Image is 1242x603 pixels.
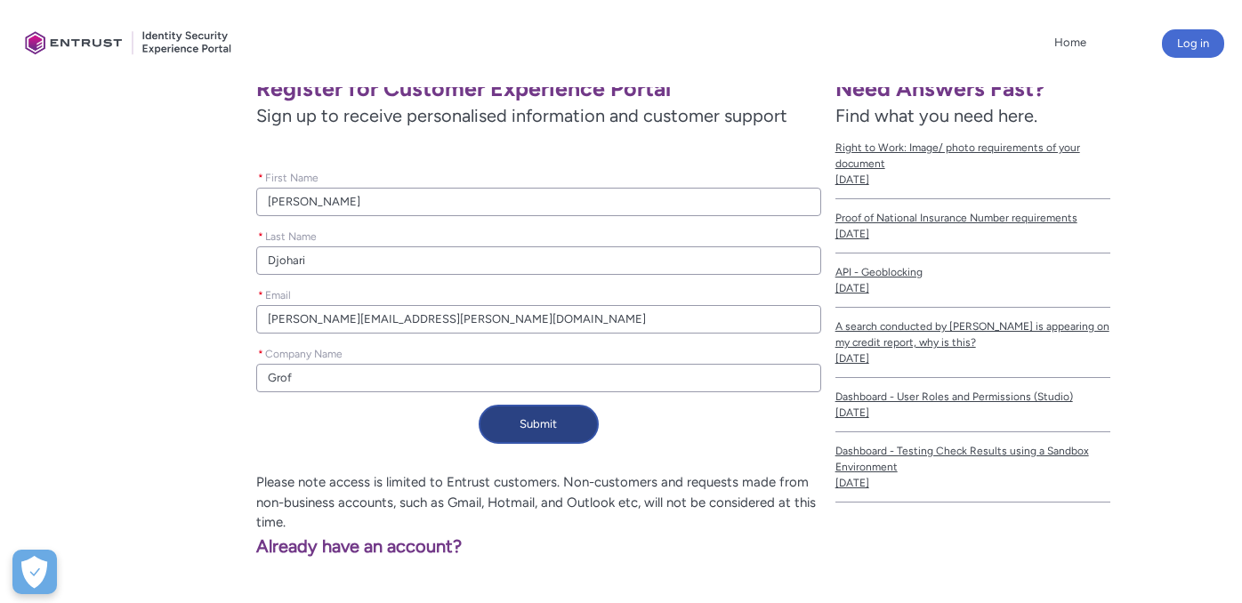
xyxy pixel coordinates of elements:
[835,199,1110,253] a: Proof of National Insurance Number requirements[DATE]
[835,282,869,294] lightning-formatted-date-time: [DATE]
[835,129,1110,199] a: Right to Work: Image/ photo requirements of your document[DATE]
[256,342,350,362] label: Company Name
[835,432,1110,502] a: Dashboard - Testing Check Results using a Sandbox Environment[DATE]
[1050,29,1091,56] a: Home
[835,75,1110,102] h1: Need Answers Fast?
[835,173,869,186] lightning-formatted-date-time: [DATE]
[256,75,821,102] h1: Register for Customer Experience Portal
[835,264,1110,280] span: API - Geoblocking
[258,289,263,301] abbr: required
[256,102,821,129] span: Sign up to receive personalised information and customer support
[12,550,57,594] div: Cookie Preferences
[835,389,1110,405] span: Dashboard - User Roles and Permissions (Studio)
[258,172,263,184] abbr: required
[258,230,263,243] abbr: required
[835,378,1110,432] a: Dashboard - User Roles and Permissions (Studio)[DATE]
[835,140,1110,172] span: Right to Work: Image/ photo requirements of your document
[14,472,821,533] p: Please note access is limited to Entrust customers. Non-customers and requests made from non-busi...
[835,308,1110,378] a: A search conducted by [PERSON_NAME] is appearing on my credit report, why is this?[DATE]
[835,352,869,365] lightning-formatted-date-time: [DATE]
[835,406,869,419] lightning-formatted-date-time: [DATE]
[1162,29,1224,58] button: Log in
[835,210,1110,226] span: Proof of National Insurance Number requirements
[835,318,1110,350] span: A search conducted by [PERSON_NAME] is appearing on my credit report, why is this?
[256,166,326,186] label: First Name
[258,348,263,360] abbr: required
[835,228,869,240] lightning-formatted-date-time: [DATE]
[256,225,324,245] label: Last Name
[256,284,298,303] label: Email
[12,550,57,594] button: Open Preferences
[479,405,599,444] button: Submit
[835,105,1037,126] span: Find what you need here.
[835,477,869,489] lightning-formatted-date-time: [DATE]
[835,253,1110,308] a: API - Geoblocking[DATE]
[14,535,462,557] a: Already have an account?
[835,443,1110,475] span: Dashboard - Testing Check Results using a Sandbox Environment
